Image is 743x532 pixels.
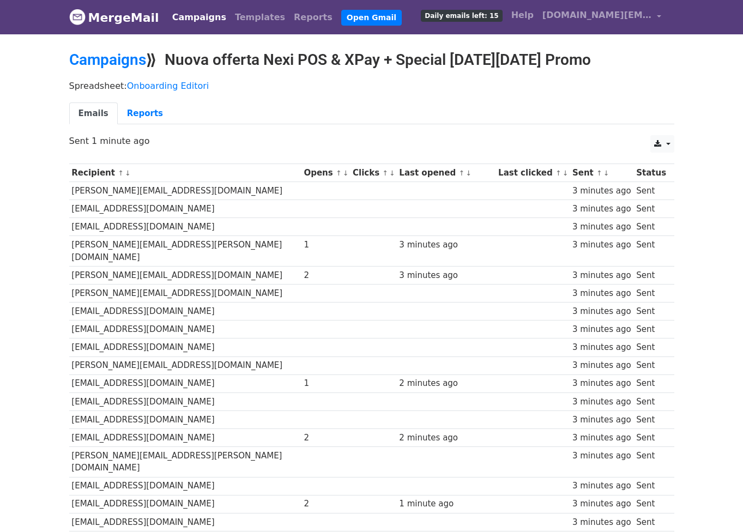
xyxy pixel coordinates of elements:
td: Sent [633,267,668,285]
th: Clicks [350,164,396,182]
a: ↓ [343,169,349,177]
a: ↑ [458,169,464,177]
div: 1 [304,239,347,251]
td: [PERSON_NAME][EMAIL_ADDRESS][DOMAIN_NAME] [69,182,301,200]
a: ↑ [596,169,602,177]
th: Last opened [397,164,496,182]
a: ↓ [125,169,131,177]
a: ↑ [336,169,342,177]
a: ↓ [563,169,569,177]
div: 3 minutes ago [399,239,493,251]
td: Sent [633,303,668,321]
td: Sent [633,200,668,218]
div: 3 minutes ago [572,414,631,426]
a: ↓ [466,169,472,177]
th: Opens [301,164,351,182]
a: [DOMAIN_NAME][EMAIL_ADDRESS][DOMAIN_NAME] [538,4,666,30]
div: 2 minutes ago [399,432,493,444]
td: [EMAIL_ADDRESS][DOMAIN_NAME] [69,338,301,356]
td: Sent [633,392,668,410]
div: 3 minutes ago [572,221,631,233]
th: Recipient [69,164,301,182]
th: Last clicked [496,164,570,182]
div: 3 minutes ago [572,185,631,197]
a: Reports [118,102,172,125]
div: 3 minutes ago [572,305,631,318]
td: [EMAIL_ADDRESS][DOMAIN_NAME] [69,200,301,218]
a: ↓ [603,169,609,177]
td: [EMAIL_ADDRESS][DOMAIN_NAME] [69,428,301,446]
td: Sent [633,447,668,477]
td: Sent [633,321,668,338]
a: ↑ [382,169,388,177]
a: Campaigns [69,51,146,69]
td: Sent [633,374,668,392]
div: 1 minute ago [399,498,493,510]
td: [EMAIL_ADDRESS][DOMAIN_NAME] [69,321,301,338]
div: 3 minutes ago [572,516,631,529]
td: [EMAIL_ADDRESS][DOMAIN_NAME] [69,303,301,321]
th: Status [633,164,668,182]
td: [EMAIL_ADDRESS][DOMAIN_NAME] [69,374,301,392]
div: 3 minutes ago [572,498,631,510]
a: Help [507,4,538,26]
td: Sent [633,477,668,495]
td: Sent [633,236,668,267]
a: Daily emails left: 15 [416,4,506,26]
div: 3 minutes ago [572,239,631,251]
div: 3 minutes ago [572,432,631,444]
div: 1 [304,377,347,390]
div: 3 minutes ago [572,377,631,390]
a: Open Gmail [341,10,402,26]
p: Spreadsheet: [69,80,674,92]
td: [PERSON_NAME][EMAIL_ADDRESS][PERSON_NAME][DOMAIN_NAME] [69,236,301,267]
td: Sent [633,495,668,513]
img: MergeMail logo [69,9,86,25]
a: ↑ [555,169,561,177]
a: Reports [289,7,337,28]
span: [DOMAIN_NAME][EMAIL_ADDRESS][DOMAIN_NAME] [542,9,651,22]
div: 2 minutes ago [399,377,493,390]
td: [EMAIL_ADDRESS][DOMAIN_NAME] [69,513,301,531]
td: [PERSON_NAME][EMAIL_ADDRESS][DOMAIN_NAME] [69,285,301,303]
div: 3 minutes ago [572,269,631,282]
div: 3 minutes ago [572,323,631,336]
td: [EMAIL_ADDRESS][DOMAIN_NAME] [69,392,301,410]
td: Sent [633,356,668,374]
div: 3 minutes ago [399,269,493,282]
td: [EMAIL_ADDRESS][DOMAIN_NAME] [69,495,301,513]
a: ↓ [389,169,395,177]
div: 2 [304,269,347,282]
td: [PERSON_NAME][EMAIL_ADDRESS][DOMAIN_NAME] [69,267,301,285]
div: 3 minutes ago [572,203,631,215]
a: Emails [69,102,118,125]
td: [EMAIL_ADDRESS][DOMAIN_NAME] [69,477,301,495]
td: Sent [633,182,668,200]
div: 3 minutes ago [572,287,631,300]
td: [PERSON_NAME][EMAIL_ADDRESS][PERSON_NAME][DOMAIN_NAME] [69,447,301,477]
a: Onboarding Editori [127,81,209,91]
td: [EMAIL_ADDRESS][DOMAIN_NAME] [69,218,301,236]
td: [EMAIL_ADDRESS][DOMAIN_NAME] [69,410,301,428]
div: 2 [304,432,347,444]
th: Sent [570,164,633,182]
div: 2 [304,498,347,510]
div: 3 minutes ago [572,396,631,408]
td: Sent [633,338,668,356]
a: ↑ [118,169,124,177]
td: Sent [633,513,668,531]
a: MergeMail [69,6,159,29]
td: Sent [633,218,668,236]
a: Templates [231,7,289,28]
td: [PERSON_NAME][EMAIL_ADDRESS][DOMAIN_NAME] [69,356,301,374]
td: Sent [633,428,668,446]
td: Sent [633,285,668,303]
h2: ⟫ Nuova offerta Nexi POS & XPay + Special [DATE][DATE] Promo [69,51,674,69]
div: 3 minutes ago [572,359,631,372]
div: 3 minutes ago [572,450,631,462]
div: 3 minutes ago [572,341,631,354]
span: Daily emails left: 15 [421,10,502,22]
p: Sent 1 minute ago [69,135,674,147]
td: Sent [633,410,668,428]
a: Campaigns [168,7,231,28]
